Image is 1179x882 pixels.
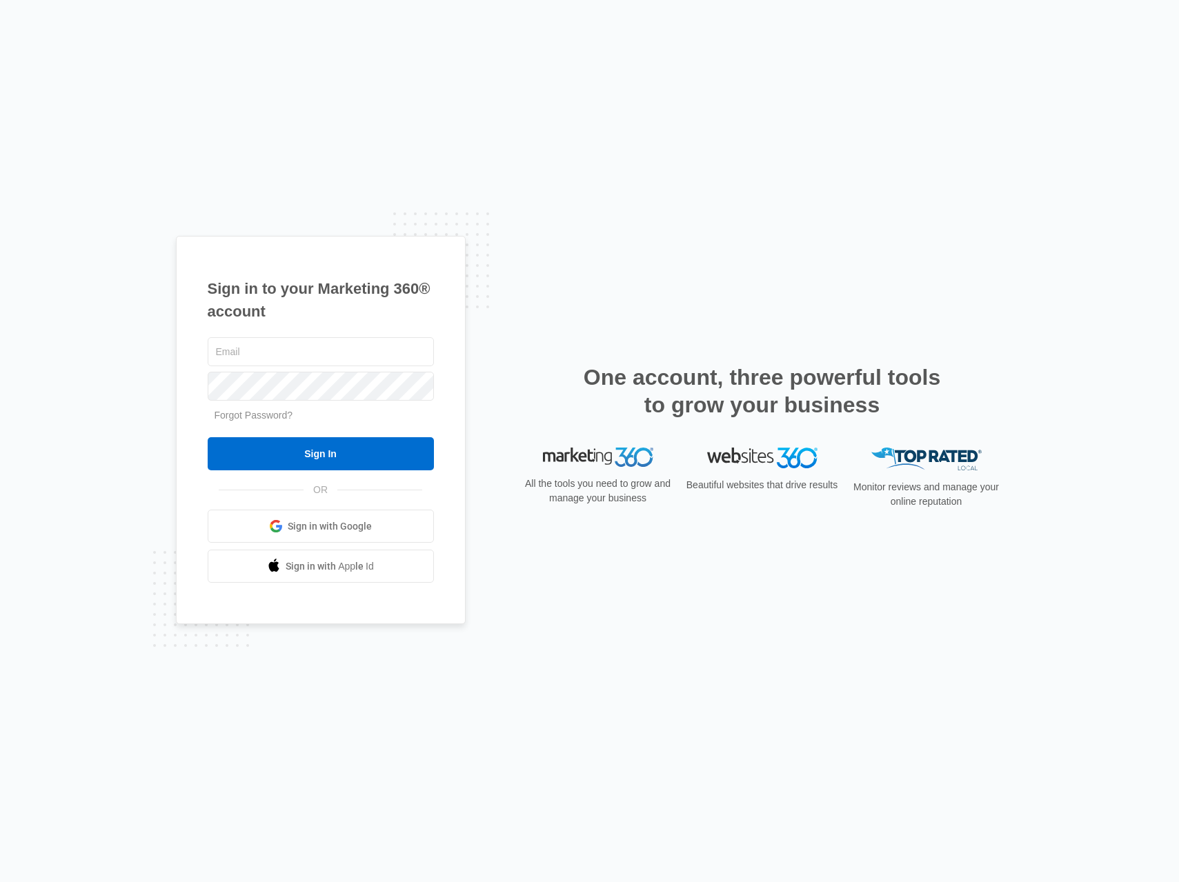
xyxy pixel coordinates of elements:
[208,277,434,323] h1: Sign in to your Marketing 360® account
[707,448,818,468] img: Websites 360
[208,510,434,543] a: Sign in with Google
[849,480,1004,509] p: Monitor reviews and manage your online reputation
[579,363,945,419] h2: One account, three powerful tools to grow your business
[208,437,434,470] input: Sign In
[521,477,675,505] p: All the tools you need to grow and manage your business
[304,483,337,497] span: OR
[543,448,653,467] img: Marketing 360
[288,519,372,534] span: Sign in with Google
[286,559,374,574] span: Sign in with Apple Id
[208,550,434,583] a: Sign in with Apple Id
[208,337,434,366] input: Email
[685,478,840,492] p: Beautiful websites that drive results
[215,410,293,421] a: Forgot Password?
[871,448,982,470] img: Top Rated Local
